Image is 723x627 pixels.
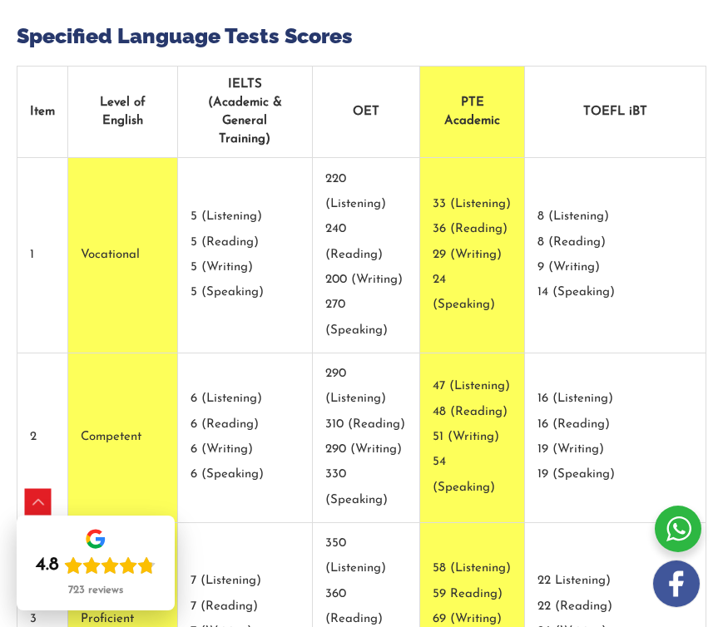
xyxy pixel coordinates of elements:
[420,158,524,353] td: 33 (Listening) 36 (Reading) 29 (Writing) 24 (Speaking)
[68,158,178,353] td: Vocational
[313,353,421,523] td: 290 (Listening) 310 (Reading) 290 (Writing) 330 (Speaking)
[68,67,178,158] th: Level of English
[178,158,313,353] td: 5 (Listening) 5 (Reading) 5 (Writing) 5 (Speaking)
[178,67,313,158] th: IELTS (Academic & General Training)
[525,67,706,158] th: TOEFL iBT
[36,554,156,577] div: Rating: 4.8 out of 5
[313,67,421,158] th: OET
[68,353,178,523] td: Competent
[17,67,68,158] th: Item
[178,353,313,523] td: 6 (Listening) 6 (Reading) 6 (Writing) 6 (Speaking)
[420,353,524,523] td: 47 (Listening) 48 (Reading) 51 (Writing) 54 (Speaking)
[525,353,706,523] td: 16 (Listening) 16 (Reading) 19 (Writing) 19 (Speaking)
[313,158,421,353] td: 220 (Listening) 240 (Reading) 200 (Writing) 270 (Speaking)
[68,584,123,597] div: 723 reviews
[420,67,524,158] th: PTE Academic
[525,158,706,353] td: 8 (Listening) 8 (Reading) 9 (Writing) 14 (Speaking)
[36,554,59,577] div: 4.8
[17,158,68,353] td: 1
[17,353,68,523] td: 2
[653,560,700,607] img: white-facebook.png
[17,22,706,50] h3: Specified Language Tests Scores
